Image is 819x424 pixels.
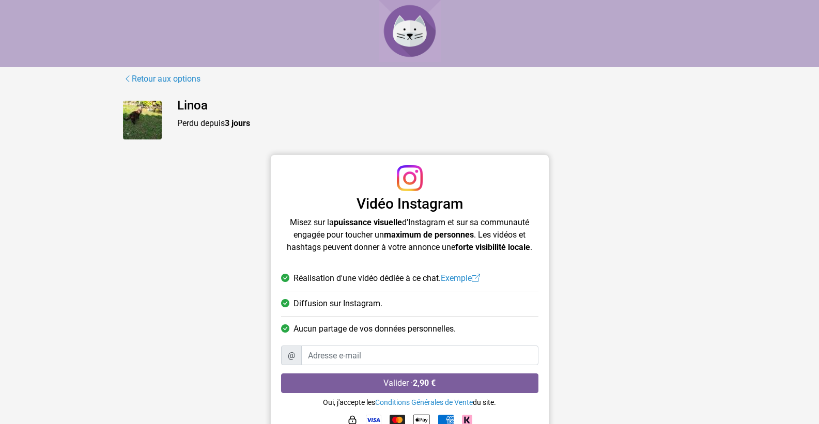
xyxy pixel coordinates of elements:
[293,323,456,335] span: Aucun partage de vos données personnelles.
[323,398,496,406] small: Oui, j'accepte les du site.
[384,230,474,240] strong: maximum de personnes
[281,373,538,393] button: Valider ·2,90 €
[375,398,473,406] a: Conditions Générales de Vente
[281,216,538,254] p: Misez sur la d'Instagram et sur sa communauté engagée pour toucher un . Les vidéos et hashtags pe...
[281,346,302,365] span: @
[397,165,423,191] img: Instagram
[334,217,402,227] strong: puissance visuelle
[123,72,201,86] a: Retour aux options
[441,273,480,283] a: Exemple
[455,242,530,252] strong: forte visibilité locale
[293,272,480,285] span: Réalisation d'une vidéo dédiée à ce chat.
[225,118,250,128] strong: 3 jours
[177,98,697,113] h4: Linoa
[281,195,538,213] h3: Vidéo Instagram
[177,117,697,130] p: Perdu depuis
[301,346,538,365] input: Adresse e-mail
[293,297,382,310] span: Diffusion sur Instagram.
[413,378,436,388] strong: 2,90 €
